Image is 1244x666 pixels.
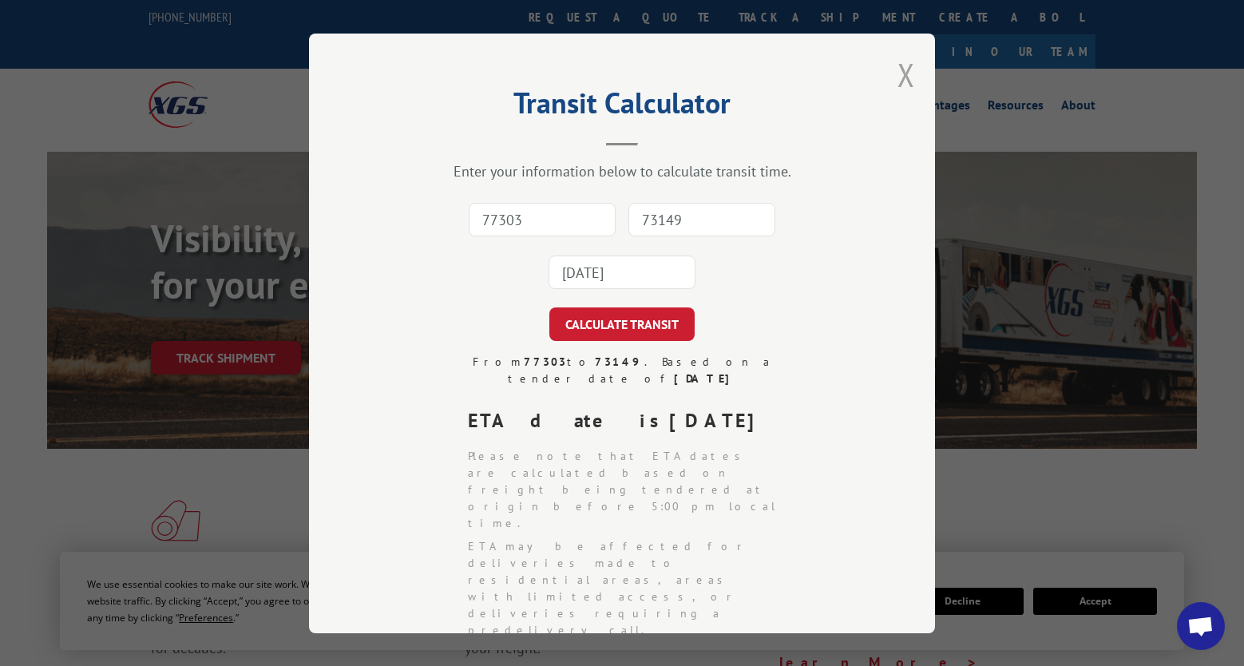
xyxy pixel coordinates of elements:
[595,355,644,369] strong: 73149
[469,203,616,236] input: Origin Zip
[1177,602,1225,650] div: Open chat
[524,355,567,369] strong: 77303
[674,371,737,386] strong: [DATE]
[669,408,768,433] strong: [DATE]
[549,307,695,341] button: CALCULATE TRANSIT
[897,54,915,96] button: Close modal
[468,538,789,639] li: ETA may be affected for deliveries made to residential areas, areas with limited access, or deliv...
[389,162,855,180] div: Enter your information below to calculate transit time.
[389,92,855,122] h2: Transit Calculator
[468,448,789,532] li: Please note that ETA dates are calculated based on freight being tendered at origin before 5:00 p...
[628,203,775,236] input: Dest. Zip
[468,406,789,435] div: ETA date is
[455,354,789,387] div: From to . Based on a tender date of
[549,256,695,289] input: Tender Date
